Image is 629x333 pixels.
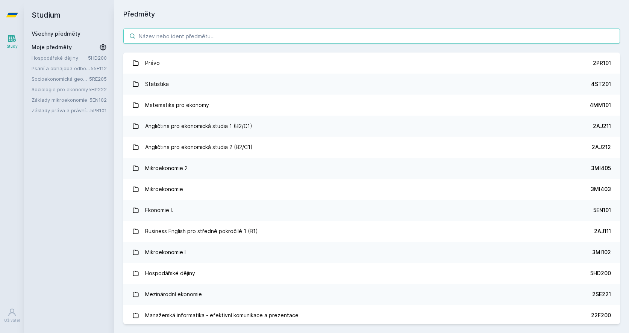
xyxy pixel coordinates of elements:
[32,44,72,51] span: Moje předměty
[2,30,23,53] a: Study
[4,318,20,323] div: Uživatel
[591,80,611,88] div: 4ST201
[593,59,611,67] div: 2PR101
[592,291,611,298] div: 2SE221
[145,98,209,113] div: Matematika pro ekonomy
[123,263,620,284] a: Hospodářské dějiny 5HD200
[594,228,611,235] div: 2AJ111
[32,54,88,62] a: Hospodářské dějiny
[32,75,89,83] a: Socioekonomická geografie
[145,77,169,92] div: Statistika
[123,74,620,95] a: Statistika 4ST201
[88,55,107,61] a: 5HD200
[123,95,620,116] a: Matematika pro ekonomy 4MM101
[91,65,107,71] a: 55F112
[7,44,18,49] div: Study
[123,284,620,305] a: Mezinárodní ekonomie 2SE221
[591,312,611,319] div: 22F200
[145,203,173,218] div: Ekonomie I.
[145,287,202,302] div: Mezinárodní ekonomie
[145,140,253,155] div: Angličtina pro ekonomická studia 2 (B2/C1)
[32,65,91,72] a: Psaní a obhajoba odborné práce
[145,161,188,176] div: Mikroekonomie 2
[123,137,620,158] a: Angličtina pro ekonomická studia 2 (B2/C1) 2AJ212
[88,86,107,92] a: 5HP222
[145,56,160,71] div: Právo
[90,107,107,113] a: 5PR101
[145,266,195,281] div: Hospodářské dějiny
[123,9,620,20] h1: Předměty
[32,96,89,104] a: Základy mikroekonomie
[145,245,186,260] div: Mikroekonomie I
[32,107,90,114] a: Základy práva a právní nauky
[592,249,611,256] div: 3MI102
[2,304,23,327] a: Uživatel
[32,30,80,37] a: Všechny předměty
[123,305,620,326] a: Manažerská informatika - efektivní komunikace a prezentace 22F200
[593,206,611,214] div: 5EN101
[89,76,107,82] a: 5RE205
[123,53,620,74] a: Právo 2PR101
[123,221,620,242] a: Business English pro středně pokročilé 1 (B1) 2AJ111
[591,164,611,172] div: 3MI405
[590,101,611,109] div: 4MM101
[593,122,611,130] div: 2AJ211
[145,224,258,239] div: Business English pro středně pokročilé 1 (B1)
[590,270,611,277] div: 5HD200
[145,182,183,197] div: Mikroekonomie
[123,116,620,137] a: Angličtina pro ekonomická studia 1 (B2/C1) 2AJ211
[591,185,611,193] div: 3MI403
[145,119,252,134] div: Angličtina pro ekonomická studia 1 (B2/C1)
[592,143,611,151] div: 2AJ212
[32,86,88,93] a: Sociologie pro ekonomy
[123,242,620,263] a: Mikroekonomie I 3MI102
[123,29,620,44] input: Název nebo ident předmětu…
[123,158,620,179] a: Mikroekonomie 2 3MI405
[123,200,620,221] a: Ekonomie I. 5EN101
[123,179,620,200] a: Mikroekonomie 3MI403
[89,97,107,103] a: 5EN102
[145,308,299,323] div: Manažerská informatika - efektivní komunikace a prezentace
